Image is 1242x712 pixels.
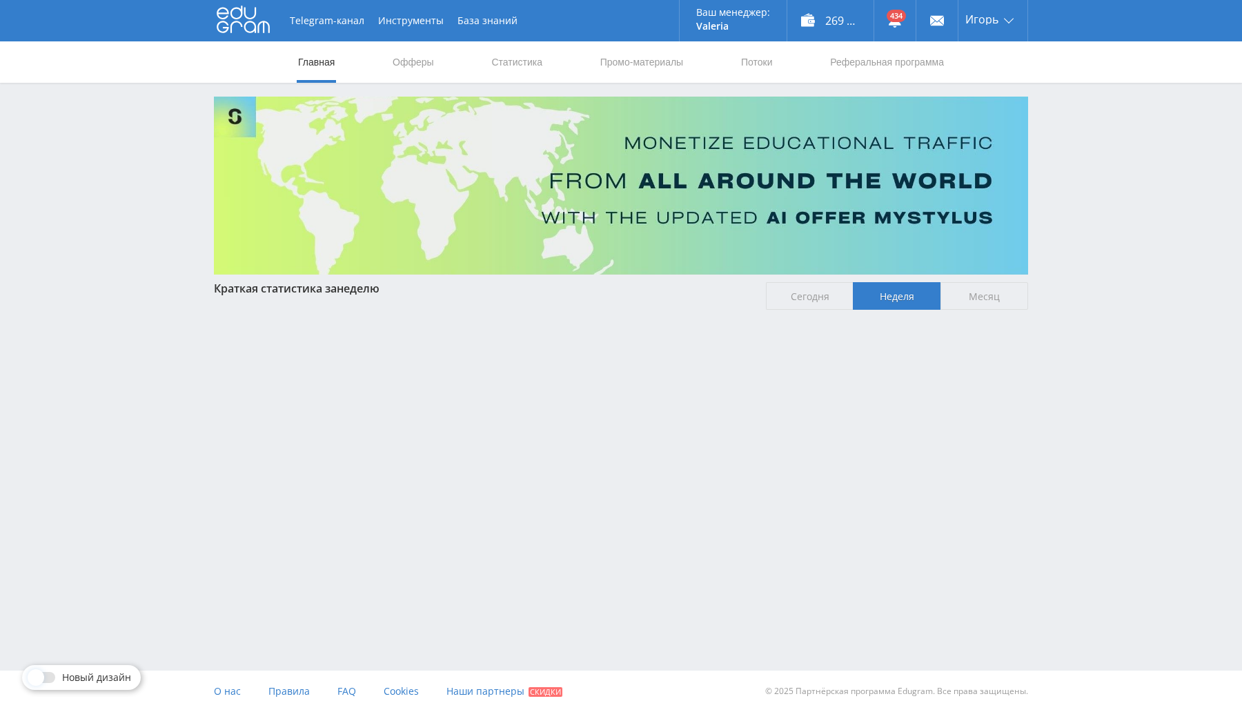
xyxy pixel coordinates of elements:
[337,684,356,698] span: FAQ
[446,684,524,698] span: Наши партнеры
[384,671,419,712] a: Cookies
[696,7,770,18] p: Ваш менеджер:
[853,282,940,310] span: Неделя
[337,281,379,296] span: неделю
[965,14,998,25] span: Игорь
[384,684,419,698] span: Cookies
[391,41,435,83] a: Офферы
[766,282,854,310] span: Сегодня
[214,671,241,712] a: О нас
[940,282,1028,310] span: Месяц
[214,684,241,698] span: О нас
[214,282,752,295] div: Краткая статистика за
[62,672,131,683] span: Новый дизайн
[599,41,684,83] a: Промо-материалы
[696,21,770,32] p: Valeria
[829,41,945,83] a: Реферальная программа
[529,687,562,697] span: Скидки
[268,671,310,712] a: Правила
[490,41,544,83] a: Статистика
[297,41,336,83] a: Главная
[740,41,774,83] a: Потоки
[628,671,1028,712] div: © 2025 Партнёрская программа Edugram. Все права защищены.
[214,97,1028,275] img: Banner
[268,684,310,698] span: Правила
[446,671,562,712] a: Наши партнеры Скидки
[337,671,356,712] a: FAQ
